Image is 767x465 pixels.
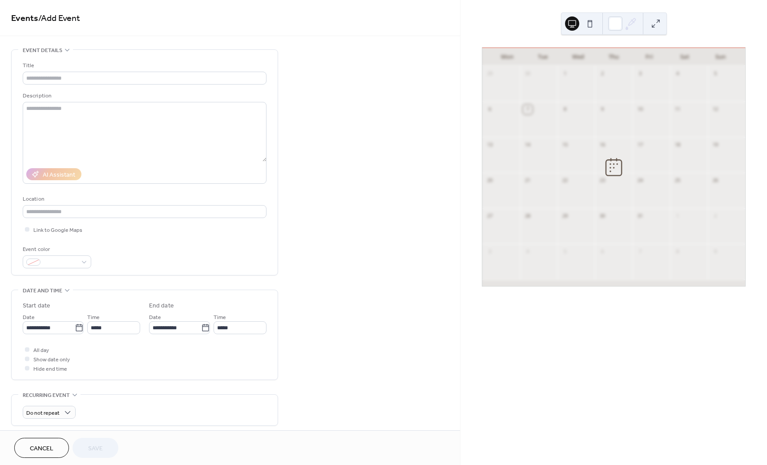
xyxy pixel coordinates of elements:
[214,313,226,322] span: Time
[667,48,702,66] div: Sat
[11,10,38,27] a: Events
[485,176,495,186] div: 20
[710,211,720,221] div: 2
[23,245,89,254] div: Event color
[485,140,495,150] div: 13
[560,176,570,186] div: 22
[635,247,645,257] div: 7
[149,301,174,311] div: End date
[632,48,667,66] div: Fri
[23,194,265,204] div: Location
[26,408,60,418] span: Do not repeat
[710,140,720,150] div: 19
[23,313,35,322] span: Date
[596,48,632,66] div: Thu
[485,211,495,221] div: 27
[710,69,720,79] div: 5
[635,176,645,186] div: 24
[523,211,533,221] div: 28
[560,140,570,150] div: 15
[597,69,607,79] div: 2
[23,46,62,55] span: Event details
[14,438,69,458] button: Cancel
[33,364,67,374] span: Hide end time
[23,301,50,311] div: Start date
[523,176,533,186] div: 21
[635,105,645,114] div: 10
[560,105,570,114] div: 8
[560,69,570,79] div: 1
[33,346,49,355] span: All day
[485,69,495,79] div: 29
[523,247,533,257] div: 4
[635,69,645,79] div: 3
[710,247,720,257] div: 9
[597,140,607,150] div: 16
[673,140,682,150] div: 18
[560,247,570,257] div: 5
[485,105,495,114] div: 6
[23,286,62,295] span: Date and time
[597,247,607,257] div: 6
[23,91,265,101] div: Description
[673,176,682,186] div: 25
[523,105,533,114] div: 7
[673,247,682,257] div: 8
[523,140,533,150] div: 14
[702,48,738,66] div: Sun
[597,176,607,186] div: 23
[33,355,70,364] span: Show date only
[597,105,607,114] div: 9
[560,211,570,221] div: 29
[673,69,682,79] div: 4
[38,10,80,27] span: / Add Event
[23,391,70,400] span: Recurring event
[597,211,607,221] div: 30
[561,48,596,66] div: Wed
[673,105,682,114] div: 11
[149,313,161,322] span: Date
[525,48,561,66] div: Tue
[635,140,645,150] div: 17
[33,226,82,235] span: Link to Google Maps
[635,211,645,221] div: 31
[87,313,100,322] span: Time
[485,247,495,257] div: 3
[30,444,53,453] span: Cancel
[673,211,682,221] div: 1
[710,105,720,114] div: 12
[489,48,525,66] div: Mon
[23,61,265,70] div: Title
[710,176,720,186] div: 26
[523,69,533,79] div: 30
